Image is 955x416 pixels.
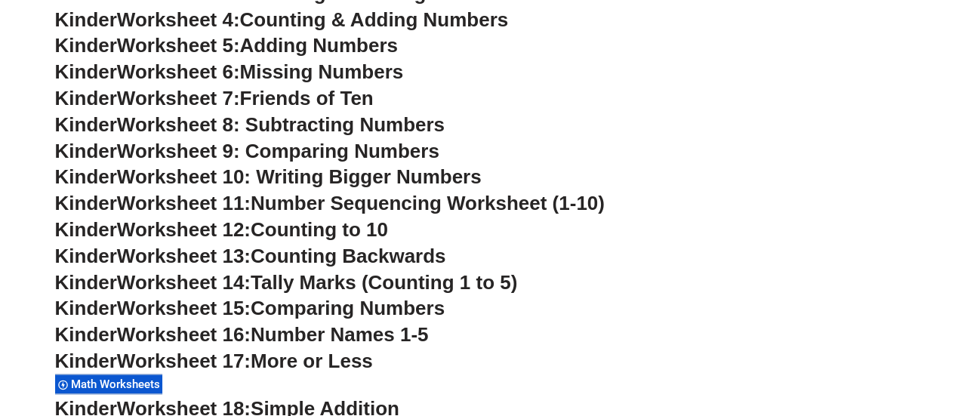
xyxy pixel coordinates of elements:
[117,34,240,57] span: Worksheet 5:
[55,113,445,136] a: KinderWorksheet 8: Subtracting Numbers
[55,140,439,162] a: KinderWorksheet 9: Comparing Numbers
[240,87,374,109] span: Friends of Ten
[55,34,398,57] a: KinderWorksheet 5:Adding Numbers
[117,350,251,372] span: Worksheet 17:
[117,323,251,346] span: Worksheet 16:
[55,297,117,319] span: Kinder
[71,377,165,391] span: Math Worksheets
[55,192,117,214] span: Kinder
[251,271,517,294] span: Tally Marks (Counting 1 to 5)
[55,165,482,188] a: KinderWorksheet 10: Writing Bigger Numbers
[117,60,240,83] span: Worksheet 6:
[117,8,240,31] span: Worksheet 4:
[55,140,117,162] span: Kinder
[55,87,117,109] span: Kinder
[117,271,251,294] span: Worksheet 14:
[55,60,404,83] a: KinderWorksheet 6:Missing Numbers
[251,297,445,319] span: Comparing Numbers
[55,323,117,346] span: Kinder
[251,350,373,372] span: More or Less
[55,218,117,241] span: Kinder
[55,165,117,188] span: Kinder
[240,8,509,31] span: Counting & Adding Numbers
[55,350,117,372] span: Kinder
[55,34,117,57] span: Kinder
[240,34,398,57] span: Adding Numbers
[55,8,509,31] a: KinderWorksheet 4:Counting & Adding Numbers
[251,192,605,214] span: Number Sequencing Worksheet (1-10)
[251,245,445,267] span: Counting Backwards
[55,60,117,83] span: Kinder
[117,87,240,109] span: Worksheet 7:
[117,140,439,162] span: Worksheet 9: Comparing Numbers
[55,87,374,109] a: KinderWorksheet 7:Friends of Ten
[55,8,117,31] span: Kinder
[55,245,117,267] span: Kinder
[117,297,251,319] span: Worksheet 15:
[117,192,251,214] span: Worksheet 11:
[251,323,428,346] span: Number Names 1-5
[117,218,251,241] span: Worksheet 12:
[117,245,251,267] span: Worksheet 13:
[117,113,445,136] span: Worksheet 8: Subtracting Numbers
[55,113,117,136] span: Kinder
[240,60,404,83] span: Missing Numbers
[704,245,955,416] iframe: Chat Widget
[117,165,482,188] span: Worksheet 10: Writing Bigger Numbers
[55,374,162,394] div: Math Worksheets
[55,271,117,294] span: Kinder
[251,218,388,241] span: Counting to 10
